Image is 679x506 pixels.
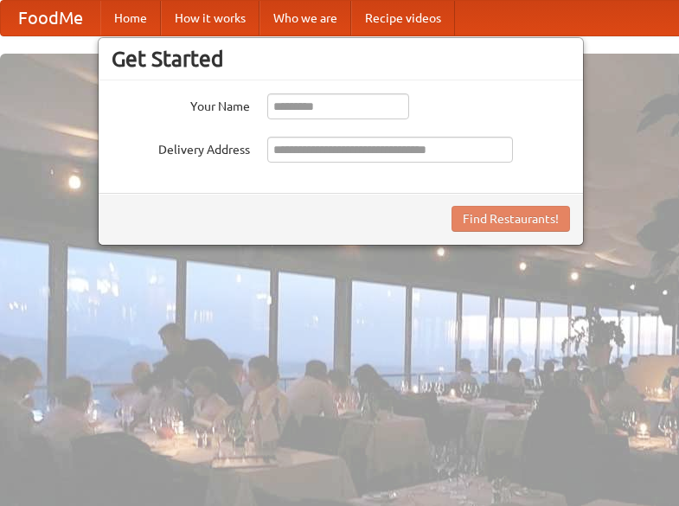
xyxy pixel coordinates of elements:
[1,1,100,35] a: FoodMe
[259,1,351,35] a: Who we are
[112,46,570,72] h3: Get Started
[112,93,250,115] label: Your Name
[452,206,570,232] button: Find Restaurants!
[351,1,455,35] a: Recipe videos
[161,1,259,35] a: How it works
[100,1,161,35] a: Home
[112,137,250,158] label: Delivery Address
